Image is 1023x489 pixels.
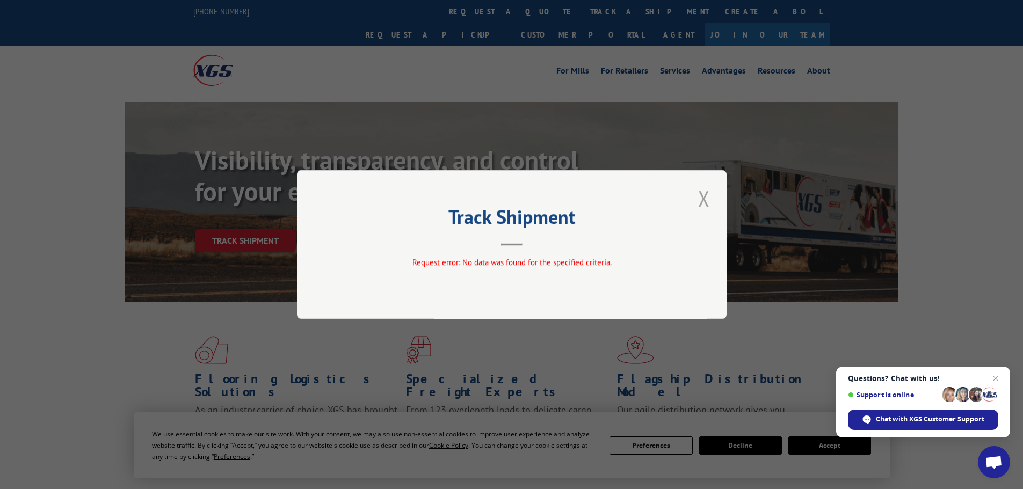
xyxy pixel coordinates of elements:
span: Chat with XGS Customer Support [848,410,998,430]
button: Close modal [695,184,713,213]
span: Support is online [848,391,938,399]
span: Request error: No data was found for the specified criteria. [412,257,611,267]
h2: Track Shipment [351,209,673,230]
a: Open chat [978,446,1010,478]
span: Chat with XGS Customer Support [876,414,984,424]
span: Questions? Chat with us! [848,374,998,383]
